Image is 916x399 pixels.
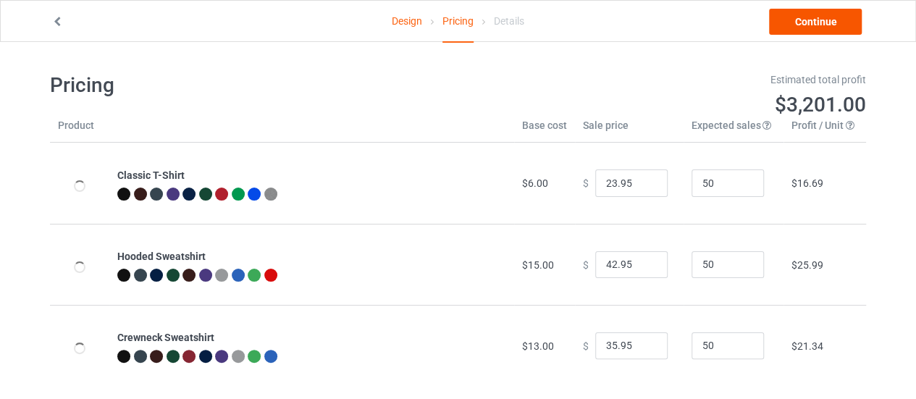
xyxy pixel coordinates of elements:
div: Details [494,1,524,41]
a: Design [392,1,422,41]
span: $15.00 [522,259,554,271]
span: $ [583,177,589,189]
h1: Pricing [50,72,448,98]
th: Profit / Unit [783,118,866,143]
th: Product [50,118,109,143]
b: Classic T-Shirt [117,169,185,181]
span: $6.00 [522,177,548,189]
span: $25.99 [791,259,823,271]
span: $21.34 [791,340,823,352]
a: Continue [769,9,862,35]
b: Crewneck Sweatshirt [117,332,214,343]
th: Base cost [514,118,575,143]
div: Pricing [442,1,474,43]
th: Sale price [575,118,684,143]
span: $13.00 [522,340,554,352]
span: $16.69 [791,177,823,189]
th: Expected sales [684,118,783,143]
span: $ [583,340,589,351]
b: Hooded Sweatshirt [117,251,206,262]
div: Estimated total profit [468,72,867,87]
span: $3,201.00 [775,93,866,117]
img: heather_texture.png [264,188,277,201]
span: $ [583,259,589,270]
